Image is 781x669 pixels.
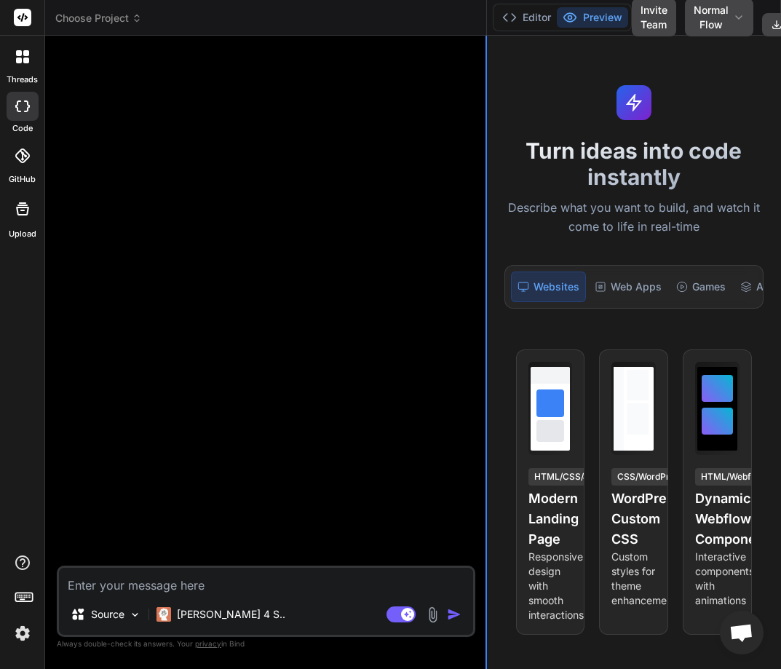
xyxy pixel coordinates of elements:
[557,7,628,28] button: Preview
[57,637,475,651] p: Always double-check its answers. Your in Bind
[528,468,600,486] div: HTML/CSS/JS
[424,606,441,623] img: attachment
[9,228,36,240] label: Upload
[611,550,656,608] p: Custom styles for theme enhancement
[528,550,573,622] p: Responsive design with smooth interactions
[496,138,772,190] h1: Turn ideas into code instantly
[695,550,740,608] p: Interactive components with animations
[695,468,772,486] div: HTML/Webflow
[496,7,557,28] button: Editor
[12,122,33,135] label: code
[589,272,667,302] div: Web Apps
[91,607,124,622] p: Source
[611,468,689,486] div: CSS/WordPress
[156,607,171,622] img: Claude 4 Sonnet
[670,272,732,302] div: Games
[9,173,36,186] label: GitHub
[511,272,586,302] div: Websites
[720,611,764,654] a: Open chat
[195,639,221,648] span: privacy
[695,488,740,550] h4: Dynamic Webflow Component
[55,11,142,25] span: Choose Project
[611,488,656,550] h4: WordPress Custom CSS
[528,488,573,550] h4: Modern Landing Page
[496,199,772,236] p: Describe what you want to build, and watch it come to life in real-time
[7,74,38,86] label: threads
[10,621,35,646] img: settings
[694,3,729,32] span: Normal Flow
[177,607,285,622] p: [PERSON_NAME] 4 S..
[447,607,461,622] img: icon
[129,609,141,621] img: Pick Models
